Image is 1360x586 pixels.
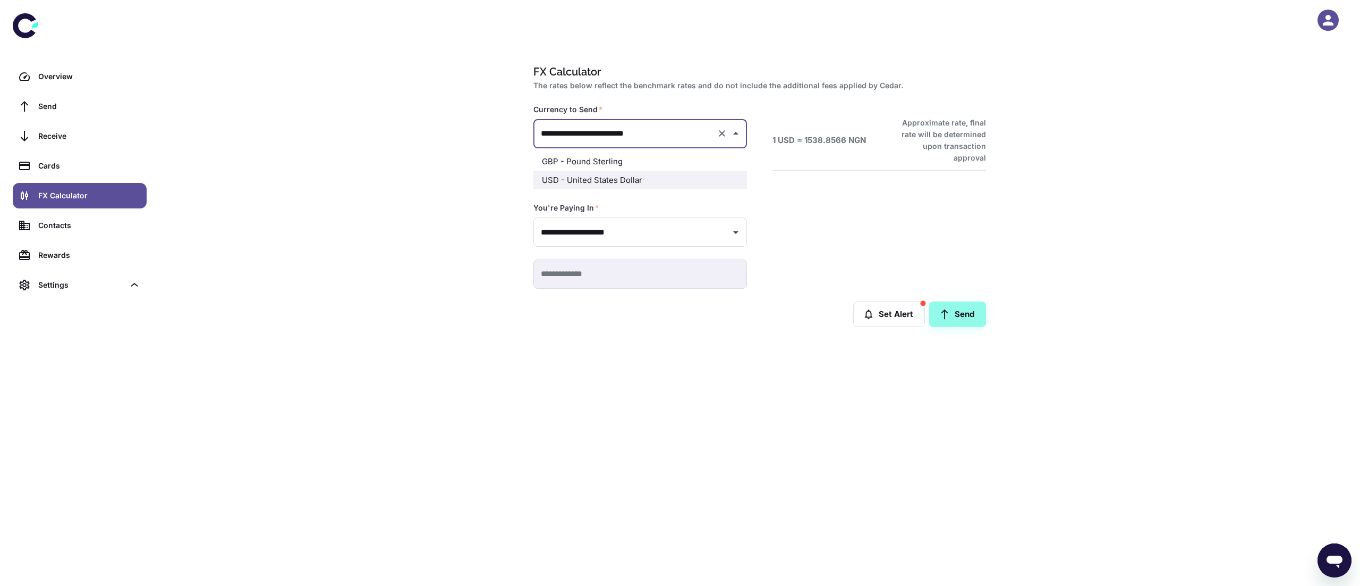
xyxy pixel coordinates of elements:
[533,64,982,80] h1: FX Calculator
[38,249,140,261] div: Rewards
[13,183,147,208] a: FX Calculator
[13,242,147,268] a: Rewards
[728,126,743,141] button: Close
[890,117,986,164] h6: Approximate rate, final rate will be determined upon transaction approval
[13,94,147,119] a: Send
[38,160,140,172] div: Cards
[715,126,729,141] button: Clear
[1317,543,1351,577] iframe: Button to launch messaging window
[728,225,743,240] button: Open
[38,220,140,231] div: Contacts
[38,279,124,291] div: Settings
[13,123,147,149] a: Receive
[13,213,147,238] a: Contacts
[38,130,140,142] div: Receive
[533,171,747,189] li: USD - United States Dollar
[13,64,147,89] a: Overview
[533,104,603,115] label: Currency to Send
[533,203,599,213] label: You're Paying In
[13,153,147,179] a: Cards
[929,302,986,327] a: Send
[38,101,140,112] div: Send
[13,272,147,298] div: Settings
[772,135,866,147] h6: 1 USD = 1538.8566 NGN
[853,302,925,327] button: Set Alert
[38,190,140,202] div: FX Calculator
[533,153,747,171] li: GBP - Pound Sterling
[38,71,140,82] div: Overview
